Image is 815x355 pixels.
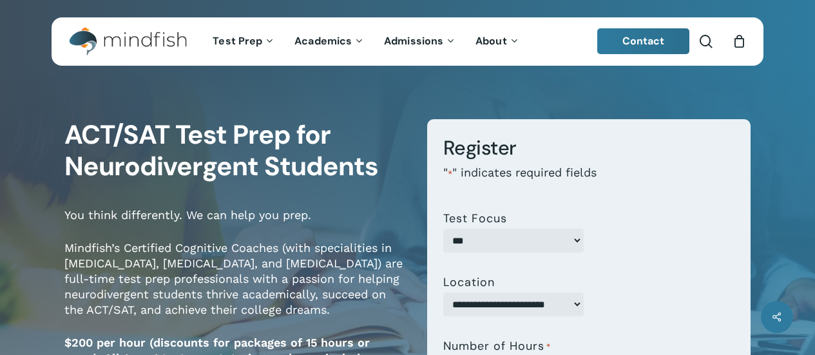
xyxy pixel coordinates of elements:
[213,34,262,48] span: Test Prep
[622,34,665,48] span: Contact
[443,165,734,199] p: " " indicates required fields
[374,36,466,47] a: Admissions
[443,135,734,160] h3: Register
[475,34,507,48] span: About
[443,340,551,354] label: Number of Hours
[443,212,507,225] label: Test Focus
[443,276,495,289] label: Location
[294,34,352,48] span: Academics
[203,36,285,47] a: Test Prep
[64,119,408,183] h1: ACT/SAT Test Prep for Neurodivergent Students
[384,34,443,48] span: Admissions
[597,28,690,54] a: Contact
[285,36,374,47] a: Academics
[64,240,408,335] p: Mindfish’s Certified Cognitive Coaches (with specialities in [MEDICAL_DATA], [MEDICAL_DATA], and ...
[52,17,763,66] header: Main Menu
[203,17,529,66] nav: Main Menu
[64,207,408,240] p: You think differently. We can help you prep.
[466,36,530,47] a: About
